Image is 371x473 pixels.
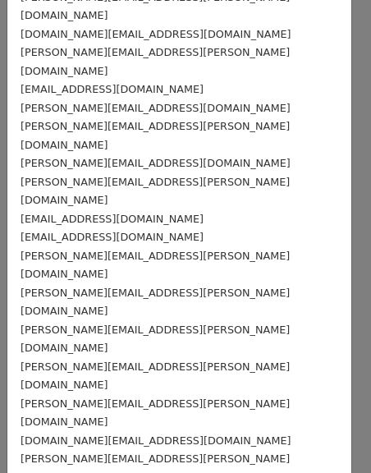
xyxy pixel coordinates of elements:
small: [PERSON_NAME][EMAIL_ADDRESS][PERSON_NAME][DOMAIN_NAME] [21,46,290,77]
small: [PERSON_NAME][EMAIL_ADDRESS][PERSON_NAME][DOMAIN_NAME] [21,120,290,151]
small: [PERSON_NAME][EMAIL_ADDRESS][PERSON_NAME][DOMAIN_NAME] [21,360,290,392]
small: [PERSON_NAME][EMAIL_ADDRESS][DOMAIN_NAME] [21,102,291,114]
small: [EMAIL_ADDRESS][DOMAIN_NAME] [21,83,204,95]
small: [PERSON_NAME][EMAIL_ADDRESS][PERSON_NAME][DOMAIN_NAME] [21,176,290,207]
small: [PERSON_NAME][EMAIL_ADDRESS][DOMAIN_NAME] [21,157,291,169]
small: [PERSON_NAME][EMAIL_ADDRESS][PERSON_NAME][DOMAIN_NAME] [21,397,290,429]
small: [EMAIL_ADDRESS][DOMAIN_NAME] [21,213,204,225]
small: [PERSON_NAME][EMAIL_ADDRESS][PERSON_NAME][DOMAIN_NAME] [21,324,290,355]
small: [DOMAIN_NAME][EMAIL_ADDRESS][DOMAIN_NAME] [21,434,291,447]
small: [PERSON_NAME][EMAIL_ADDRESS][PERSON_NAME][DOMAIN_NAME] [21,250,290,281]
iframe: Chat Widget [289,394,371,473]
small: [PERSON_NAME][EMAIL_ADDRESS][PERSON_NAME][DOMAIN_NAME] [21,287,290,318]
small: [DOMAIN_NAME][EMAIL_ADDRESS][DOMAIN_NAME] [21,28,291,40]
small: [EMAIL_ADDRESS][DOMAIN_NAME] [21,231,204,243]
